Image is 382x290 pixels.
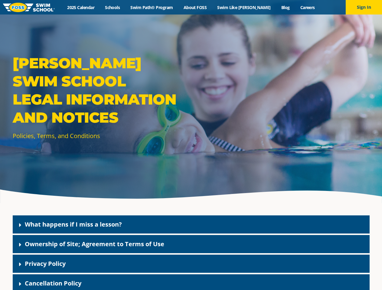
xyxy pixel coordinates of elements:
[100,5,125,10] a: Schools
[295,5,320,10] a: Careers
[276,5,295,10] a: Blog
[178,5,212,10] a: About FOSS
[13,235,370,253] div: Ownership of Site; Agreement to Terms of Use
[13,255,370,273] div: Privacy Policy
[25,259,66,268] a: Privacy Policy
[13,215,370,234] div: What happens if I miss a lesson?
[125,5,178,10] a: Swim Path® Program
[3,3,55,12] img: FOSS Swim School Logo
[25,240,164,248] a: Ownership of Site; Agreement to Terms of Use
[13,54,188,127] p: [PERSON_NAME] Swim School Legal Information and Notices
[25,279,81,287] a: Cancellation Policy
[62,5,100,10] a: 2025 Calendar
[212,5,276,10] a: Swim Like [PERSON_NAME]
[13,131,188,140] p: Policies, Terms, and Conditions
[25,220,122,228] a: What happens if I miss a lesson?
